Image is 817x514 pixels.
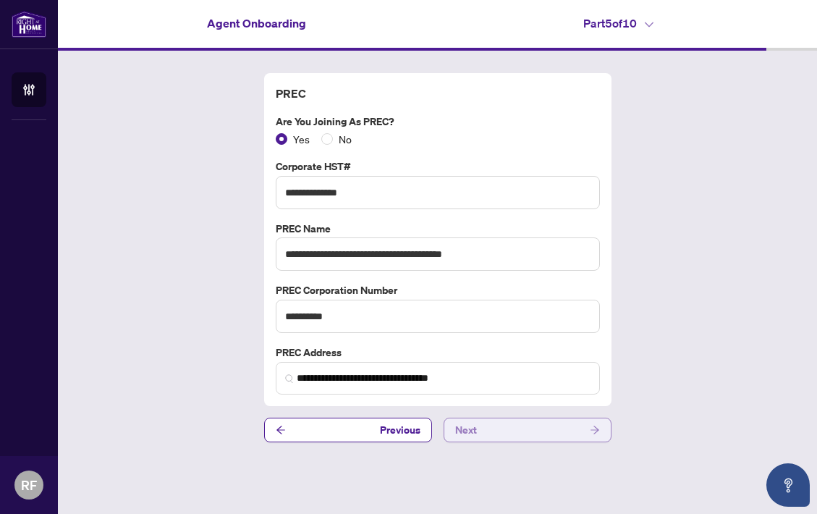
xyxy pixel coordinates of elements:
[380,418,420,442] span: Previous
[276,425,286,435] span: arrow-left
[264,418,432,442] button: Previous
[590,425,600,435] span: arrow-right
[276,114,600,130] label: Are you joining as PREC?
[12,11,46,38] img: logo
[455,418,477,442] span: Next
[276,221,600,237] label: PREC Name
[333,131,357,147] span: No
[276,345,600,361] label: PREC Address
[583,14,653,32] h4: Part 5 of 10
[21,475,37,495] span: RF
[207,14,306,32] h4: Agent Onboarding
[287,131,316,147] span: Yes
[285,374,294,383] img: search_icon
[276,159,600,174] label: Corporate HST#
[766,463,810,507] button: Open asap
[276,85,600,102] h4: PREC
[444,418,611,442] button: Next
[276,282,600,298] label: PREC Corporation Number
